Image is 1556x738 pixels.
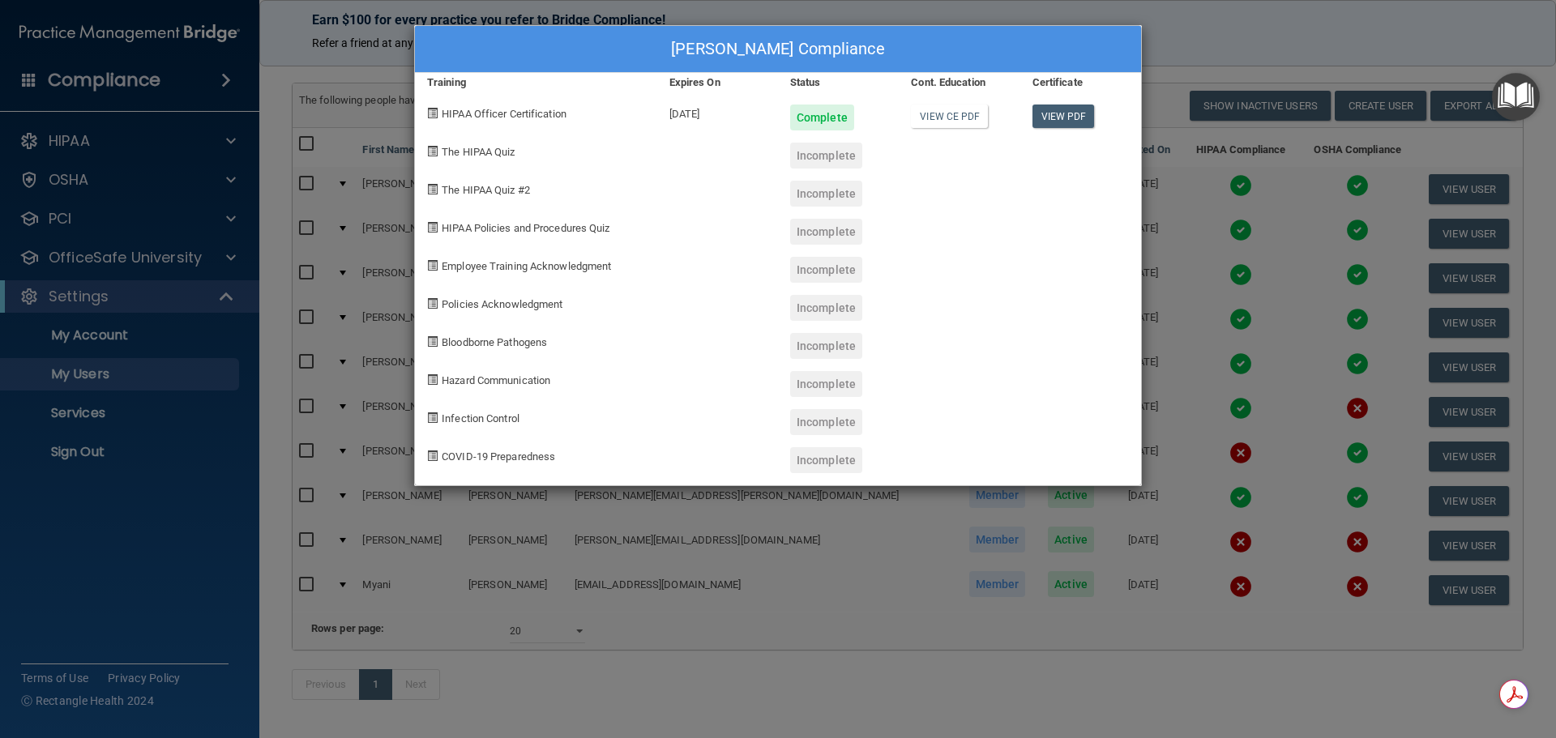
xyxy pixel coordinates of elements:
a: View PDF [1032,105,1095,128]
div: Incomplete [790,409,862,435]
span: HIPAA Policies and Procedures Quiz [442,222,609,234]
div: Training [415,73,657,92]
span: Infection Control [442,412,519,424]
span: The HIPAA Quiz [442,146,515,158]
span: Employee Training Acknowledgment [442,260,611,272]
div: Status [778,73,899,92]
div: Incomplete [790,219,862,245]
div: Incomplete [790,447,862,473]
span: HIPAA Officer Certification [442,108,566,120]
a: View CE PDF [911,105,988,128]
div: Expires On [657,73,778,92]
div: [DATE] [657,92,778,130]
div: Incomplete [790,181,862,207]
button: Open Resource Center [1492,73,1540,121]
div: Cont. Education [899,73,1020,92]
span: Bloodborne Pathogens [442,336,547,348]
span: COVID-19 Preparedness [442,450,555,463]
div: Incomplete [790,371,862,397]
div: Certificate [1020,73,1141,92]
div: Complete [790,105,854,130]
div: Incomplete [790,143,862,169]
span: Hazard Communication [442,374,550,386]
div: Incomplete [790,295,862,321]
div: [PERSON_NAME] Compliance [415,26,1141,73]
div: Incomplete [790,333,862,359]
div: Incomplete [790,257,862,283]
span: Policies Acknowledgment [442,298,562,310]
span: The HIPAA Quiz #2 [442,184,530,196]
